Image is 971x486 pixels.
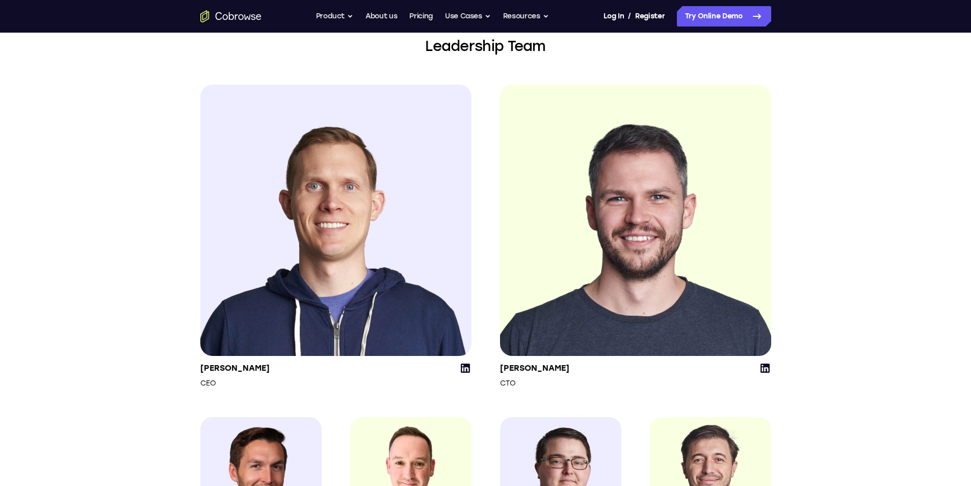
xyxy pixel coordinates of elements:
[200,378,270,389] p: CEO
[628,10,631,22] span: /
[500,85,771,356] img: Andy Pritchard, CTO
[500,378,569,389] p: CTO
[635,6,665,27] a: Register
[603,6,624,27] a: Log In
[500,362,569,374] p: [PERSON_NAME]
[445,6,491,27] button: Use Cases
[200,85,471,356] img: John Snyder, CEO
[677,6,771,27] a: Try Online Demo
[316,6,354,27] button: Product
[200,36,771,56] h2: Leadership Team
[200,362,270,374] p: [PERSON_NAME]
[409,6,433,27] a: Pricing
[365,6,397,27] a: About us
[503,6,549,27] button: Resources
[200,10,261,22] a: Go to the home page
